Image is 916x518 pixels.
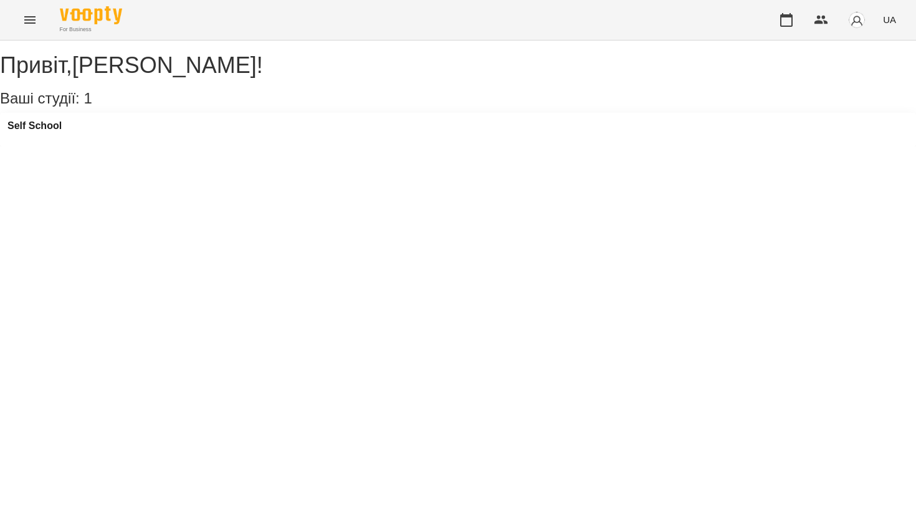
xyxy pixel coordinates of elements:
[60,6,122,24] img: Voopty Logo
[7,120,62,132] a: Self School
[83,90,92,107] span: 1
[878,8,901,31] button: UA
[60,26,122,34] span: For Business
[15,5,45,35] button: Menu
[883,13,896,26] span: UA
[848,11,866,29] img: avatar_s.png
